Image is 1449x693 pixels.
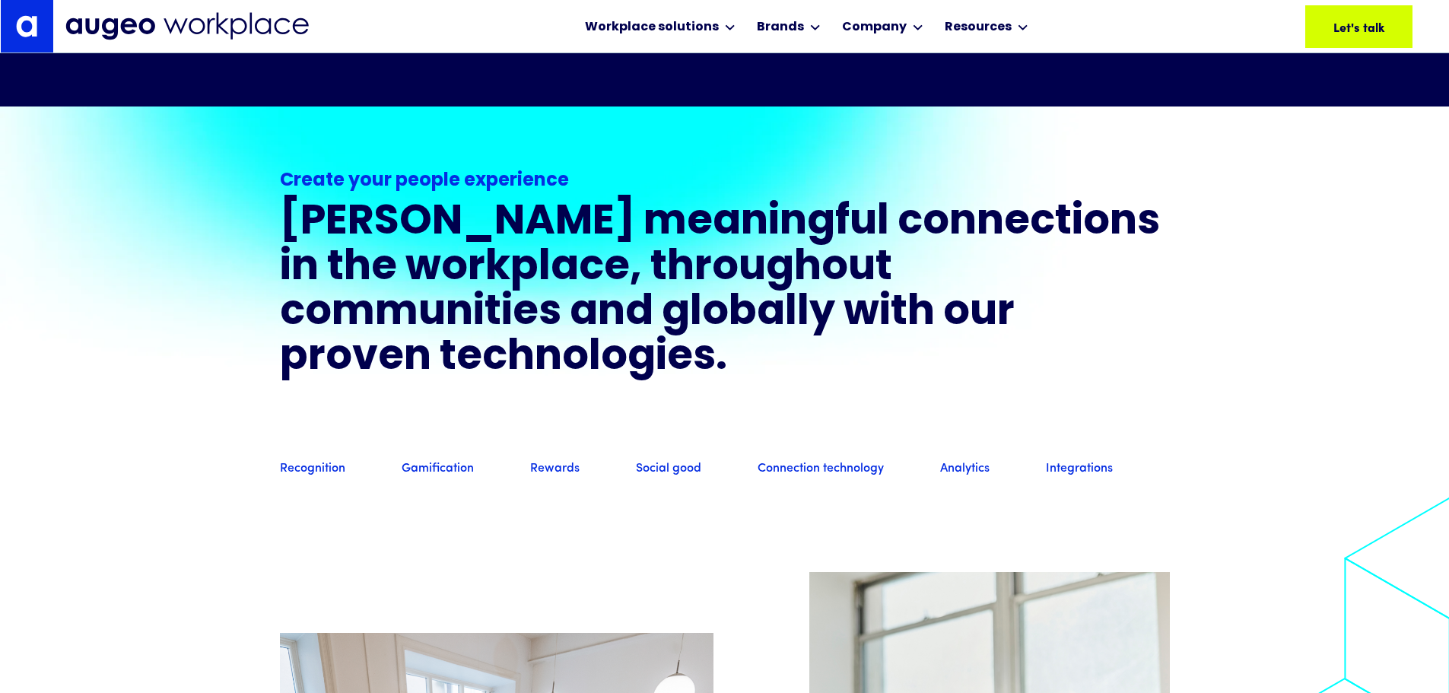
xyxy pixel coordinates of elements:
[945,18,1012,37] div: Resources
[1305,5,1412,48] a: Let's talk
[585,18,719,37] div: Workplace solutions
[530,461,580,478] a: Rewards
[280,461,345,478] a: Recognition
[280,167,1170,195] div: Create your people experience
[402,461,474,478] a: Gamification
[16,15,37,37] img: Augeo's "a" monogram decorative logo in white.
[65,12,309,40] img: Augeo Workplace business unit full logo in mignight blue.
[757,18,804,37] div: Brands
[842,18,907,37] div: Company
[758,461,884,478] a: Connection technology
[1046,461,1113,478] a: Integrations
[636,461,701,478] a: Social good
[280,201,1170,382] h3: [PERSON_NAME] meaningful connections in the workplace, throughout communities and globally with o...
[940,461,990,478] a: Analytics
